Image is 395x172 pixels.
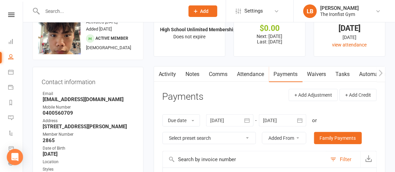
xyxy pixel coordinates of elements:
[7,149,23,165] div: Open Intercom Messenger
[86,45,131,50] span: [DEMOGRAPHIC_DATA]
[244,3,263,19] span: Settings
[320,11,359,17] div: The Ironfist Gym
[154,66,181,82] a: Activity
[189,5,217,17] button: Add
[204,66,233,82] a: Comms
[43,145,134,152] div: Date of Birth
[8,80,23,96] a: Payments
[314,132,362,144] a: Family Payments
[269,66,303,82] a: Payments
[331,66,355,82] a: Tasks
[8,141,23,157] a: Product Sales
[43,131,134,138] div: Member Number
[173,34,205,39] span: Does not expire
[200,8,209,14] span: Add
[86,26,112,32] time: Added [DATE]
[327,151,360,168] button: Filter
[240,25,299,32] div: $0.00
[43,110,134,116] strong: 0400560709
[355,66,395,82] a: Automations
[312,116,317,125] div: or
[38,12,81,54] img: image1733711963.png
[233,66,269,82] a: Attendance
[332,42,367,47] a: view attendance
[43,123,134,130] strong: [STREET_ADDRESS][PERSON_NAME]
[8,35,23,50] a: Dashboard
[163,151,327,168] input: Search by invoice number
[95,36,128,41] span: Active member
[320,25,379,32] div: [DATE]
[303,66,331,82] a: Waivers
[160,27,263,32] strong: High School Unlimited Membership with Week...
[43,104,134,111] div: Mobile Number
[43,118,134,124] div: Address
[289,89,338,101] button: + Add Adjustment
[162,114,200,127] button: Due date
[42,76,134,85] h3: Contact information
[43,91,134,97] div: Email
[262,132,306,144] button: Added From
[43,96,134,102] strong: [EMAIL_ADDRESS][DOMAIN_NAME]
[303,4,317,18] div: LB
[40,6,180,16] input: Search...
[8,96,23,111] a: Reports
[86,19,117,24] time: Activated [DATE]
[162,92,204,102] h3: Payments
[240,34,299,44] p: Next: [DATE] Last: [DATE]
[43,159,134,165] div: Location
[320,34,379,41] div: [DATE]
[8,50,23,65] a: People
[43,151,134,157] strong: [DATE]
[340,155,351,164] div: Filter
[339,89,377,101] button: + Add Credit
[43,137,134,144] strong: 2865
[181,66,204,82] a: Notes
[320,5,359,11] div: [PERSON_NAME]
[8,65,23,80] a: Calendar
